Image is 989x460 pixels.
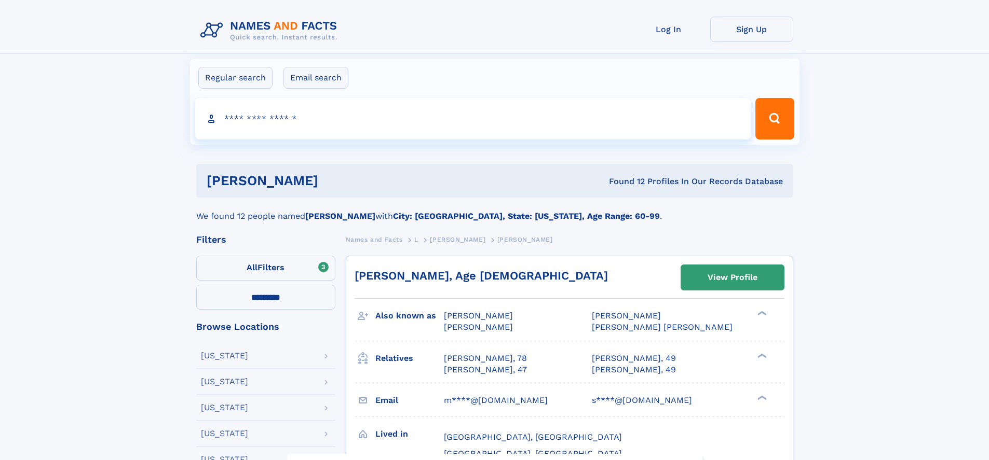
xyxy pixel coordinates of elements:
[247,262,258,272] span: All
[755,394,767,401] div: ❯
[283,67,348,89] label: Email search
[196,198,793,222] div: We found 12 people named with .
[592,364,676,375] a: [PERSON_NAME], 49
[195,98,751,140] input: search input
[201,378,248,386] div: [US_STATE]
[201,403,248,412] div: [US_STATE]
[430,236,485,243] span: [PERSON_NAME]
[444,449,622,458] span: [GEOGRAPHIC_DATA], [GEOGRAPHIC_DATA]
[708,266,757,289] div: View Profile
[346,233,403,246] a: Names and Facts
[198,67,273,89] label: Regular search
[430,233,485,246] a: [PERSON_NAME]
[414,233,418,246] a: L
[375,350,444,367] h3: Relatives
[681,265,784,290] a: View Profile
[393,211,660,221] b: City: [GEOGRAPHIC_DATA], State: [US_STATE], Age Range: 60-99
[375,425,444,443] h3: Lived in
[207,174,464,187] h1: [PERSON_NAME]
[444,432,622,442] span: [GEOGRAPHIC_DATA], [GEOGRAPHIC_DATA]
[444,353,527,364] a: [PERSON_NAME], 78
[592,322,733,332] span: [PERSON_NAME] [PERSON_NAME]
[375,307,444,325] h3: Also known as
[444,322,513,332] span: [PERSON_NAME]
[755,352,767,359] div: ❯
[196,235,335,244] div: Filters
[592,311,661,320] span: [PERSON_NAME]
[444,311,513,320] span: [PERSON_NAME]
[497,236,553,243] span: [PERSON_NAME]
[755,98,794,140] button: Search Button
[355,269,608,282] a: [PERSON_NAME], Age [DEMOGRAPHIC_DATA]
[201,429,248,438] div: [US_STATE]
[196,17,346,45] img: Logo Names and Facts
[201,352,248,360] div: [US_STATE]
[196,256,335,281] label: Filters
[755,310,767,317] div: ❯
[627,17,710,42] a: Log In
[196,322,335,331] div: Browse Locations
[464,176,783,187] div: Found 12 Profiles In Our Records Database
[305,211,375,221] b: [PERSON_NAME]
[444,364,527,375] a: [PERSON_NAME], 47
[375,392,444,409] h3: Email
[414,236,418,243] span: L
[592,353,676,364] a: [PERSON_NAME], 49
[710,17,793,42] a: Sign Up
